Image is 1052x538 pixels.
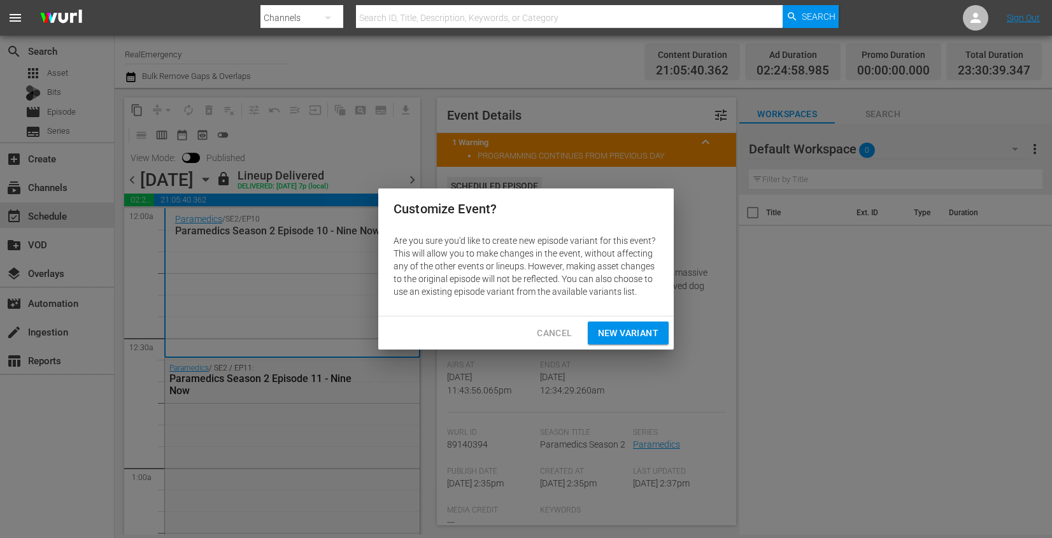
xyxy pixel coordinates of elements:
a: Sign Out [1007,13,1040,23]
span: New Variant [598,325,658,341]
button: Cancel [527,322,582,345]
span: Cancel [537,325,572,341]
div: Are you sure you'd like to create new episode variant for this event? This will allow you to make... [378,229,674,303]
img: ans4CAIJ8jUAAAAAAAAAAAAAAAAAAAAAAAAgQb4GAAAAAAAAAAAAAAAAAAAAAAAAJMjXAAAAAAAAAAAAAAAAAAAAAAAAgAT5G... [31,3,92,33]
span: menu [8,10,23,25]
button: New Variant [588,322,669,345]
span: Search [802,5,835,28]
h2: Customize Event? [394,199,658,219]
